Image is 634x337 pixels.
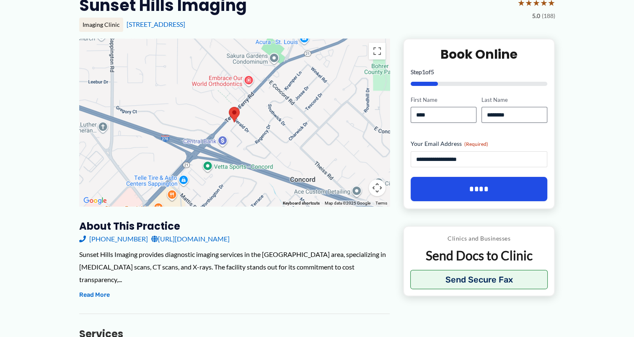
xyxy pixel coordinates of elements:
button: Send Secure Fax [410,270,548,289]
a: [STREET_ADDRESS] [127,20,185,28]
img: Google [81,195,109,206]
span: (Required) [464,141,488,147]
span: (188) [542,10,555,21]
button: Toggle fullscreen view [369,43,386,60]
label: Your Email Address [411,140,548,148]
div: Sunset Hills Imaging provides diagnostic imaging services in the [GEOGRAPHIC_DATA] area, speciali... [79,248,390,285]
span: 5 [431,68,434,75]
button: Read More [79,290,110,300]
h3: About this practice [79,220,390,233]
label: Last Name [481,96,547,104]
span: Map data ©2025 Google [325,201,370,205]
div: Imaging Clinic [79,18,123,32]
a: [PHONE_NUMBER] [79,233,148,245]
p: Send Docs to Clinic [410,247,548,264]
a: Terms (opens in new tab) [375,201,387,205]
a: Open this area in Google Maps (opens a new window) [81,195,109,206]
button: Keyboard shortcuts [283,200,320,206]
p: Clinics and Businesses [410,233,548,244]
span: 1 [422,68,425,75]
h2: Book Online [411,46,548,62]
button: Map camera controls [369,179,386,196]
a: [URL][DOMAIN_NAME] [151,233,230,245]
label: First Name [411,96,476,104]
span: 5.0 [532,10,540,21]
p: Step of [411,69,548,75]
